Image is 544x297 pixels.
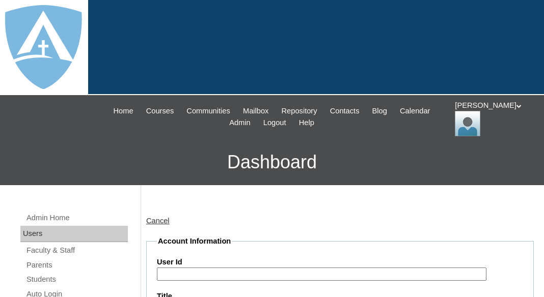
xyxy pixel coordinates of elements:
span: Home [113,105,133,117]
a: Admin [224,117,256,129]
a: Communities [181,105,235,117]
span: Logout [263,117,286,129]
legend: Account Information [157,236,232,247]
span: Help [299,117,314,129]
a: Courses [141,105,179,117]
a: Blog [367,105,392,117]
span: Calendar [400,105,430,117]
a: Home [108,105,138,117]
a: Cancel [146,217,170,225]
a: Contacts [325,105,365,117]
span: Contacts [330,105,360,117]
a: Repository [277,105,322,117]
a: Calendar [395,105,435,117]
span: Courses [146,105,174,117]
span: Blog [372,105,387,117]
span: Mailbox [243,105,269,117]
a: Logout [258,117,291,129]
a: Help [294,117,319,129]
a: Mailbox [238,105,274,117]
a: Faculty & Staff [25,244,128,257]
h3: Dashboard [5,139,539,185]
a: Parents [25,259,128,272]
span: Admin [229,117,251,129]
img: Thomas Lambert [455,111,480,136]
div: [PERSON_NAME] [455,100,534,136]
span: Repository [282,105,317,117]
label: User Id [157,257,523,268]
img: logo-white.png [5,5,82,89]
span: Communities [186,105,230,117]
a: Students [25,273,128,286]
div: Users [20,226,128,242]
a: Admin Home [25,212,128,224]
